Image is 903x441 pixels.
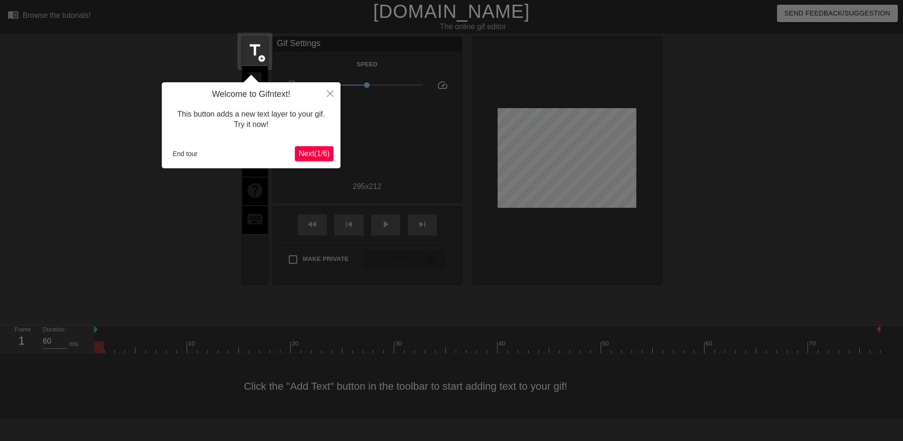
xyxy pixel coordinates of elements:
span: Next ( 1 / 6 ) [299,150,330,157]
button: Close [320,82,341,104]
button: Next [295,146,333,161]
div: This button adds a new text layer to your gif. Try it now! [169,100,333,140]
button: End tour [169,147,201,161]
h4: Welcome to Gifntext! [169,89,333,100]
